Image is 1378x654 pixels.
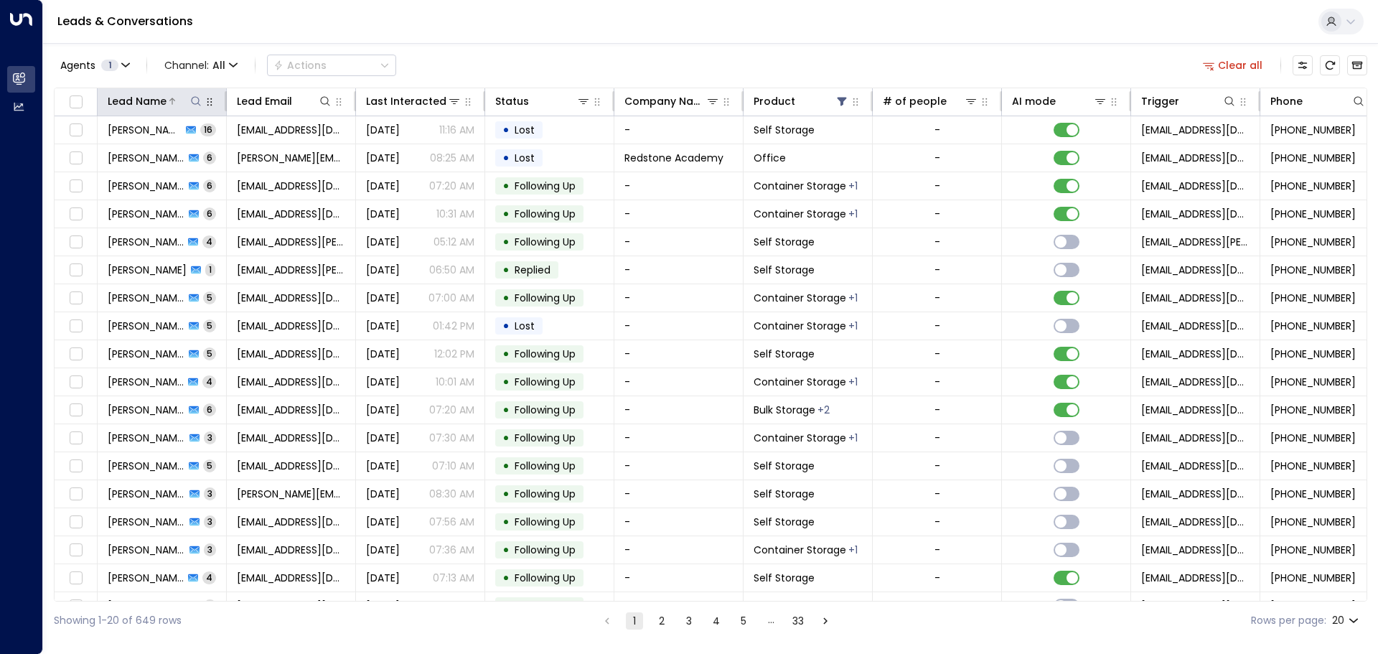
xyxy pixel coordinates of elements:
[1141,599,1250,613] span: leads@space-station.co.uk
[366,151,400,165] span: Jul 24, 2025
[754,235,815,249] span: Self Storage
[1270,207,1356,221] span: +447903750076
[67,149,85,167] span: Toggle select row
[237,235,345,249] span: romana.reeve@gmail.com
[754,571,815,585] span: Self Storage
[203,291,216,304] span: 5
[515,515,576,529] span: Following Up
[200,123,216,136] span: 16
[1270,515,1356,529] span: +447795081215
[366,431,400,445] span: Jun 11, 2025
[598,612,835,630] nav: pagination navigation
[502,566,510,590] div: •
[1141,207,1250,221] span: leads@space-station.co.uk
[237,179,345,193] span: markbeddow@live.com
[237,403,345,417] span: cqshop@outlook.com
[108,403,184,417] span: Catherine Qian
[934,487,940,501] div: -
[366,487,400,501] span: Jun 10, 2025
[1141,375,1250,389] span: leads@space-station.co.uk
[502,594,510,618] div: •
[515,123,535,137] span: Lost
[67,513,85,531] span: Toggle select row
[432,459,474,473] p: 07:10 AM
[515,543,576,557] span: Following Up
[754,431,846,445] span: Container Storage
[237,93,332,110] div: Lead Email
[108,93,203,110] div: Lead Name
[934,179,940,193] div: -
[754,459,815,473] span: Self Storage
[502,286,510,310] div: •
[108,515,185,529] span: Tracey Charles
[202,571,216,584] span: 4
[502,314,510,338] div: •
[754,487,815,501] span: Self Storage
[429,179,474,193] p: 07:20 AM
[237,319,345,333] span: andykitchen789@gmail.com
[848,319,858,333] div: Self Storage
[934,263,940,277] div: -
[515,179,576,193] span: Following Up
[429,487,474,501] p: 08:30 AM
[614,452,744,480] td: -
[817,403,830,417] div: Container Storage,Self Storage
[515,207,576,221] span: Following Up
[237,291,345,305] span: amandaj33@hotmail.co.uk
[108,207,184,221] span: Luke Palmer
[237,571,345,585] span: k.g@gmx.com
[54,613,182,628] div: Showing 1-20 of 649 rows
[428,599,474,613] p: 07:06 AM
[267,55,396,76] div: Button group with a nested menu
[439,123,474,137] p: 11:16 AM
[108,235,184,249] span: Romana Reeve
[495,93,591,110] div: Status
[515,487,576,501] span: Following Up
[754,93,849,110] div: Product
[1270,543,1356,557] span: +447539911597
[159,55,243,75] button: Channel:All
[366,375,400,389] span: Jun 12, 2025
[366,179,400,193] span: Jun 25, 2025
[680,612,698,630] button: Go to page 3
[67,597,85,615] span: Toggle select row
[429,543,474,557] p: 07:36 AM
[237,151,345,165] span: d.stephenson@redstoneacademy.com
[203,179,216,192] span: 6
[237,347,345,361] span: ystwyth@live.co.uk
[614,116,744,144] td: -
[515,319,535,333] span: Lost
[108,319,184,333] span: Andrew Kitchen
[108,291,184,305] span: Amanda Hunter-Brown
[502,146,510,170] div: •
[1141,403,1250,417] span: leads@space-station.co.uk
[203,319,216,332] span: 5
[366,93,461,110] div: Last Interacted
[1270,431,1356,445] span: +447783475216
[366,93,446,110] div: Last Interacted
[428,291,474,305] p: 07:00 AM
[515,403,576,417] span: Following Up
[54,55,135,75] button: Agents1
[502,174,510,198] div: •
[502,510,510,534] div: •
[1141,431,1250,445] span: leads@space-station.co.uk
[1270,319,1356,333] span: +447361529867
[1141,93,1237,110] div: Trigger
[1141,319,1250,333] span: leads@space-station.co.uk
[614,228,744,256] td: -
[366,291,400,305] span: Jun 15, 2025
[1293,55,1313,75] button: Customize
[614,312,744,340] td: -
[515,431,576,445] span: Following Up
[515,571,576,585] span: Following Up
[1141,93,1179,110] div: Trigger
[67,317,85,335] span: Toggle select row
[1141,515,1250,529] span: leads@space-station.co.uk
[614,200,744,228] td: -
[204,543,216,556] span: 3
[934,319,940,333] div: -
[614,340,744,368] td: -
[366,543,400,557] span: Jun 10, 2025
[1270,235,1356,249] span: +447735850814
